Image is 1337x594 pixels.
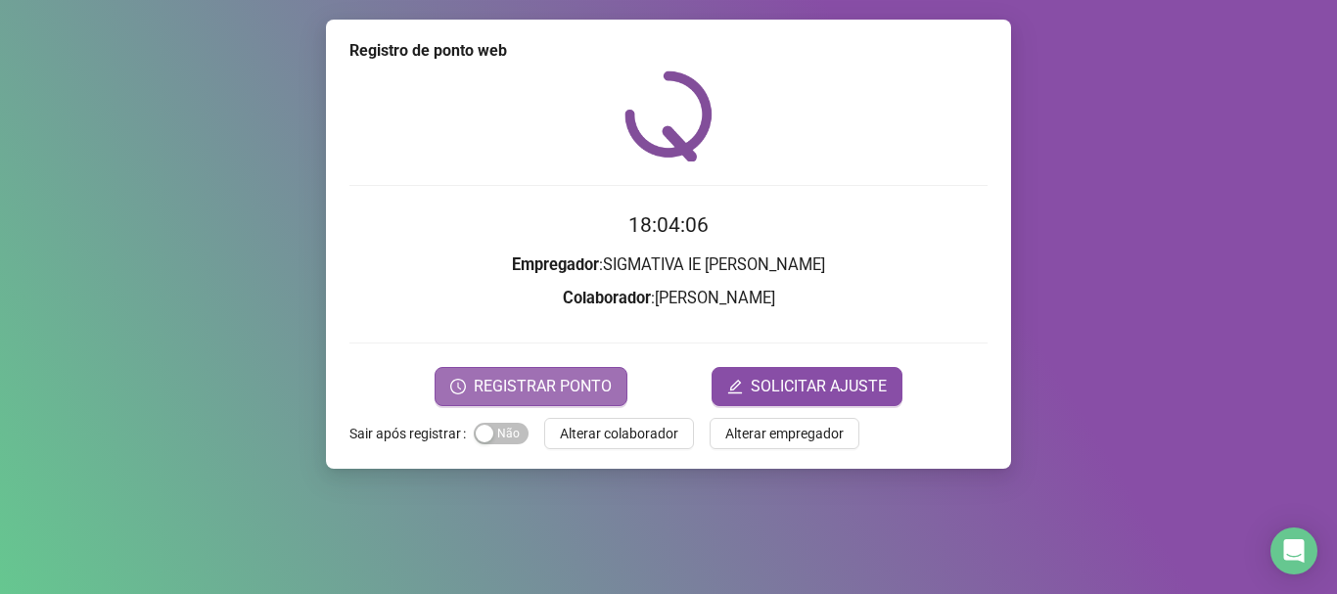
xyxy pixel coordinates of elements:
img: QRPoint [624,70,713,161]
span: Alterar colaborador [560,423,678,444]
button: REGISTRAR PONTO [435,367,627,406]
h3: : SIGMATIVA IE [PERSON_NAME] [349,252,988,278]
span: SOLICITAR AJUSTE [751,375,887,398]
label: Sair após registrar [349,418,474,449]
button: Alterar empregador [710,418,859,449]
span: edit [727,379,743,394]
div: Registro de ponto web [349,39,988,63]
span: clock-circle [450,379,466,394]
time: 18:04:06 [628,213,709,237]
button: Alterar colaborador [544,418,694,449]
button: editSOLICITAR AJUSTE [712,367,902,406]
div: Open Intercom Messenger [1270,527,1317,574]
span: Alterar empregador [725,423,844,444]
h3: : [PERSON_NAME] [349,286,988,311]
span: REGISTRAR PONTO [474,375,612,398]
strong: Colaborador [563,289,651,307]
strong: Empregador [512,255,599,274]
